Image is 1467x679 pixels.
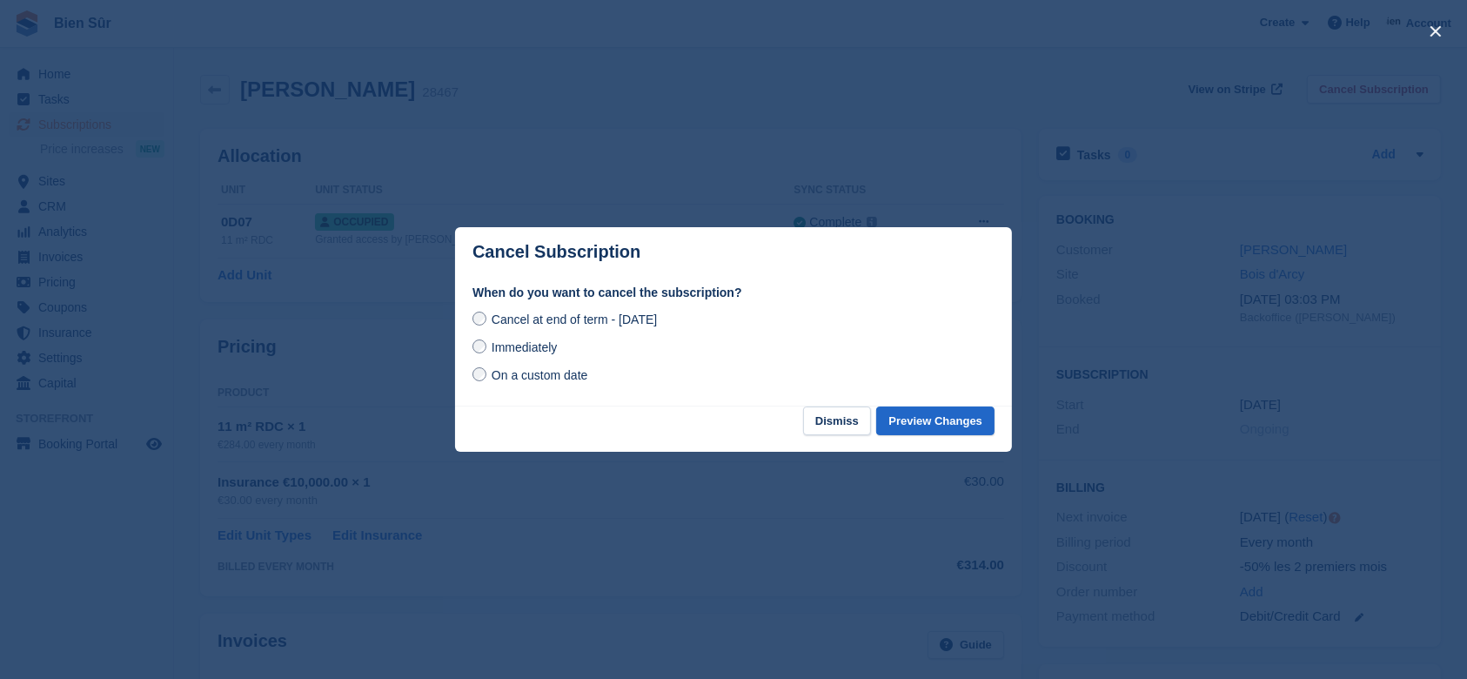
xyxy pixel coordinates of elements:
[492,340,557,354] span: Immediately
[472,367,486,381] input: On a custom date
[876,407,995,435] button: Preview Changes
[492,313,657,326] span: Cancel at end of term - [DATE]
[492,368,588,382] span: On a custom date
[472,312,486,326] input: Cancel at end of term - [DATE]
[803,407,871,435] button: Dismiss
[1422,17,1450,45] button: close
[472,284,995,302] label: When do you want to cancel the subscription?
[472,339,486,353] input: Immediately
[472,242,640,262] p: Cancel Subscription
